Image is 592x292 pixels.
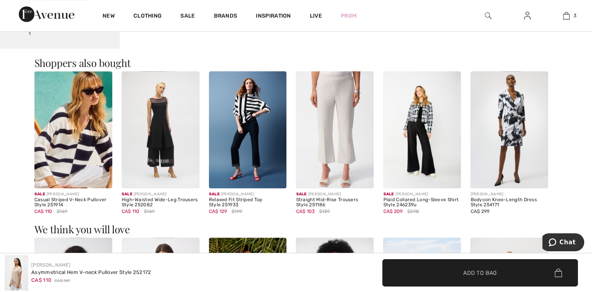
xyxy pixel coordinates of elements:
[383,197,461,208] div: Plaid Collared Long-Sleeve Shirt Style 246239u
[296,71,374,188] img: Straight Mid-Rise Trousers Style 251186
[256,13,291,21] span: Inspiration
[180,13,195,21] a: Sale
[54,278,70,284] span: CA$ 169
[485,11,491,20] img: search the website
[319,208,330,215] span: $159
[209,197,287,208] div: Relaxed Fit Striped Top Style 251933
[122,192,132,196] span: Sale
[547,11,585,20] a: 3
[19,6,74,22] img: 1ère Avenue
[122,71,200,188] img: High-Waisted Wide-Leg Trousers Style 252082
[34,197,112,208] div: Casual Striped V-Neck Pullover Style 251914
[122,209,140,214] span: CA$ 110
[463,269,497,277] span: Add to Bag
[209,192,220,196] span: Sale
[296,191,374,197] div: [PERSON_NAME]
[383,71,461,188] img: Plaid Collared Long-Sleeve Shirt Style 246239u
[383,209,403,214] span: CA$ 209
[214,13,238,21] a: Brands
[31,269,151,276] div: Asymmetrical Hem V-neck Pullover Style 252172
[524,11,531,20] img: My Info
[34,192,45,196] span: Sale
[34,224,558,234] h3: We think you will love
[34,191,112,197] div: [PERSON_NAME]
[103,13,115,21] a: New
[209,209,227,214] span: CA$ 129
[296,197,374,208] div: Straight Mid-Rise Trousers Style 251186
[310,12,322,20] a: Live
[542,233,584,253] iframe: Opens a widget where you can chat to one of our agents
[209,71,287,188] img: Relaxed Fit Striped Top Style 251933
[341,12,356,20] a: Prom
[122,191,200,197] div: [PERSON_NAME]
[209,191,287,197] div: [PERSON_NAME]
[407,208,419,215] span: $298
[470,71,548,188] img: Bodycon Knee-Length Dress Style 254171
[383,191,461,197] div: [PERSON_NAME]
[382,259,578,287] button: Add to Bag
[133,13,162,21] a: Clothing
[144,208,155,215] span: $169
[470,209,489,214] span: CA$ 299
[296,192,306,196] span: Sale
[470,197,548,208] div: Bodycon Knee-Length Dress Style 254171
[296,209,315,214] span: CA$ 103
[518,11,537,21] a: Sign In
[470,191,548,197] div: [PERSON_NAME]
[383,192,394,196] span: Sale
[34,71,112,188] img: Casual Striped V-Neck Pullover Style 251914
[563,11,570,20] img: My Bag
[31,277,51,283] span: CA$ 110
[574,12,576,19] span: 3
[57,208,67,215] span: $169
[34,209,52,214] span: CA$ 110
[232,208,242,215] span: $199
[34,58,558,68] h3: Shoppers also bought
[122,197,200,208] div: High-Waisted Wide-Leg Trousers Style 252082
[31,262,70,268] a: [PERSON_NAME]
[5,255,28,290] img: Asymmetrical Hem V-Neck Pullover Style 252172
[554,269,562,277] img: Bag.svg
